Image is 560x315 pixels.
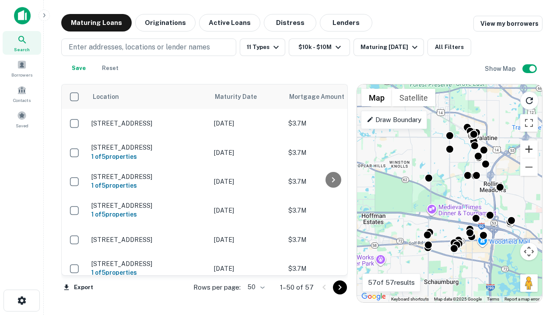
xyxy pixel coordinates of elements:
h6: 1 of 5 properties [91,152,205,161]
span: Location [92,91,119,102]
a: Open this area in Google Maps (opens a new window) [359,291,388,302]
button: Maturing [DATE] [353,38,424,56]
p: $3.7M [288,264,376,273]
button: Export [61,281,95,294]
span: Search [14,46,30,53]
p: Draw Boundary [367,115,421,125]
span: Mortgage Amount [289,91,356,102]
span: Borrowers [11,71,32,78]
button: Active Loans [199,14,260,31]
p: [DATE] [214,148,280,157]
button: Originations [135,14,196,31]
p: [DATE] [214,264,280,273]
button: Go to next page [333,280,347,294]
span: Map data ©2025 Google [434,297,482,301]
button: Reset [96,59,124,77]
button: Show satellite imagery [392,89,435,106]
button: Keyboard shortcuts [391,296,429,302]
p: [DATE] [214,206,280,215]
p: [STREET_ADDRESS] [91,260,205,268]
span: Contacts [13,97,31,104]
p: [STREET_ADDRESS] [91,173,205,181]
p: $3.7M [288,119,376,128]
p: [STREET_ADDRESS] [91,143,205,151]
button: Maturing Loans [61,14,132,31]
span: Maturity Date [215,91,268,102]
th: Location [87,84,210,109]
a: Search [3,31,41,55]
a: Borrowers [3,56,41,80]
img: capitalize-icon.png [14,7,31,24]
h6: 1 of 5 properties [91,268,205,277]
a: Saved [3,107,41,131]
p: 1–50 of 57 [280,282,314,293]
button: Drag Pegman onto the map to open Street View [520,274,538,292]
button: Show street map [361,89,392,106]
p: [DATE] [214,235,280,245]
p: [STREET_ADDRESS] [91,119,205,127]
p: $3.7M [288,235,376,245]
button: $10k - $10M [289,38,350,56]
span: Saved [16,122,28,129]
th: Mortgage Amount [284,84,380,109]
div: 0 0 [357,84,542,302]
h6: Show Map [485,64,517,73]
p: Enter addresses, locations or lender names [69,42,210,52]
a: Report a map error [504,297,539,301]
div: Maturing [DATE] [360,42,420,52]
p: $3.7M [288,206,376,215]
p: $3.7M [288,177,376,186]
a: View my borrowers [473,16,542,31]
img: Google [359,291,388,302]
button: Zoom in [520,140,538,158]
p: [STREET_ADDRESS] [91,236,205,244]
button: All Filters [427,38,471,56]
a: Terms (opens in new tab) [487,297,499,301]
p: 57 of 57 results [368,277,415,288]
th: Maturity Date [210,84,284,109]
button: 11 Types [240,38,285,56]
button: Zoom out [520,158,538,176]
p: [STREET_ADDRESS] [91,202,205,210]
iframe: Chat Widget [516,217,560,259]
button: Toggle fullscreen view [520,114,538,132]
h6: 1 of 5 properties [91,181,205,190]
p: [DATE] [214,177,280,186]
p: [DATE] [214,119,280,128]
p: $3.7M [288,148,376,157]
button: Distress [264,14,316,31]
button: Reload search area [520,91,539,110]
button: Save your search to get updates of matches that match your search criteria. [65,59,93,77]
button: Lenders [320,14,372,31]
a: Contacts [3,82,41,105]
button: Enter addresses, locations or lender names [61,38,236,56]
p: Rows per page: [193,282,241,293]
div: 50 [244,281,266,294]
h6: 1 of 5 properties [91,210,205,219]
